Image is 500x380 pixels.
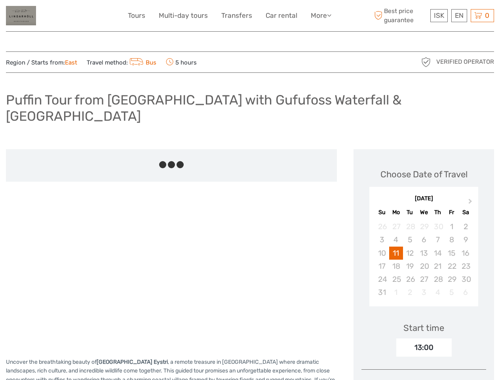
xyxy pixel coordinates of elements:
div: Not available Friday, June 5th, 2026 [445,286,458,299]
div: Start time [403,322,444,334]
div: Not available Tuesday, April 28th, 2026 [403,220,417,233]
div: Not available Wednesday, May 20th, 2026 [417,260,431,273]
div: Not available Monday, June 1st, 2026 [389,286,403,299]
a: Transfers [221,10,252,21]
a: Car rental [266,10,297,21]
div: Not available Thursday, June 4th, 2026 [431,286,445,299]
div: 13:00 [396,338,452,357]
div: Not available Sunday, May 3rd, 2026 [375,233,389,246]
div: Choose Monday, May 11th, 2026 [389,247,403,260]
div: Not available Tuesday, May 19th, 2026 [403,260,417,273]
div: Not available Saturday, May 9th, 2026 [458,233,472,246]
div: Not available Saturday, May 2nd, 2026 [458,220,472,233]
h1: Puffin Tour from [GEOGRAPHIC_DATA] with Gufufoss Waterfall & [GEOGRAPHIC_DATA] [6,92,494,124]
div: Not available Wednesday, May 27th, 2026 [417,273,431,286]
div: Su [375,207,389,218]
div: Not available Monday, May 25th, 2026 [389,273,403,286]
span: 5 hours [166,57,197,68]
div: Not available Sunday, May 24th, 2026 [375,273,389,286]
div: Not available Sunday, April 26th, 2026 [375,220,389,233]
span: Best price guarantee [372,7,428,24]
div: Mo [389,207,403,218]
div: Fr [445,207,458,218]
div: Choose Date of Travel [380,168,468,180]
div: Not available Sunday, May 10th, 2026 [375,247,389,260]
a: More [311,10,331,21]
div: Not available Tuesday, May 26th, 2026 [403,273,417,286]
a: Bus [128,59,156,66]
div: Not available Thursday, May 28th, 2026 [431,273,445,286]
div: Not available Friday, May 1st, 2026 [445,220,458,233]
div: Not available Monday, May 18th, 2026 [389,260,403,273]
div: Not available Friday, May 29th, 2026 [445,273,458,286]
div: Not available Friday, May 22nd, 2026 [445,260,458,273]
div: Not available Monday, April 27th, 2026 [389,220,403,233]
div: Not available Wednesday, June 3rd, 2026 [417,286,431,299]
img: verified_operator_grey_128.png [420,56,432,68]
div: Not available Tuesday, May 5th, 2026 [403,233,417,246]
span: ISK [434,11,444,19]
span: Travel method: [87,57,156,68]
span: Verified Operator [436,58,494,66]
a: Multi-day tours [159,10,208,21]
div: Th [431,207,445,218]
div: Sa [458,207,472,218]
button: Next Month [465,197,477,209]
div: month 2026-05 [372,220,475,299]
div: Not available Sunday, May 31st, 2026 [375,286,389,299]
div: Not available Wednesday, May 13th, 2026 [417,247,431,260]
div: Not available Saturday, May 16th, 2026 [458,247,472,260]
div: Not available Friday, May 8th, 2026 [445,233,458,246]
img: General Info: [6,6,36,25]
div: Not available Saturday, May 23rd, 2026 [458,260,472,273]
div: Not available Monday, May 4th, 2026 [389,233,403,246]
div: Not available Sunday, May 17th, 2026 [375,260,389,273]
div: Not available Wednesday, May 6th, 2026 [417,233,431,246]
div: Not available Saturday, May 30th, 2026 [458,273,472,286]
span: 0 [484,11,490,19]
a: Tours [128,10,145,21]
div: Not available Friday, May 15th, 2026 [445,247,458,260]
div: We [417,207,431,218]
strong: [GEOGRAPHIC_DATA] Eystri [97,359,168,365]
div: Not available Tuesday, May 12th, 2026 [403,247,417,260]
div: Not available Thursday, April 30th, 2026 [431,220,445,233]
a: East [65,59,77,66]
div: Not available Thursday, May 14th, 2026 [431,247,445,260]
div: Not available Thursday, May 21st, 2026 [431,260,445,273]
span: Region / Starts from: [6,59,77,67]
div: EN [451,9,467,22]
div: Tu [403,207,417,218]
div: [DATE] [369,195,478,203]
div: Not available Thursday, May 7th, 2026 [431,233,445,246]
div: Not available Tuesday, June 2nd, 2026 [403,286,417,299]
div: Not available Saturday, June 6th, 2026 [458,286,472,299]
div: Not available Wednesday, April 29th, 2026 [417,220,431,233]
